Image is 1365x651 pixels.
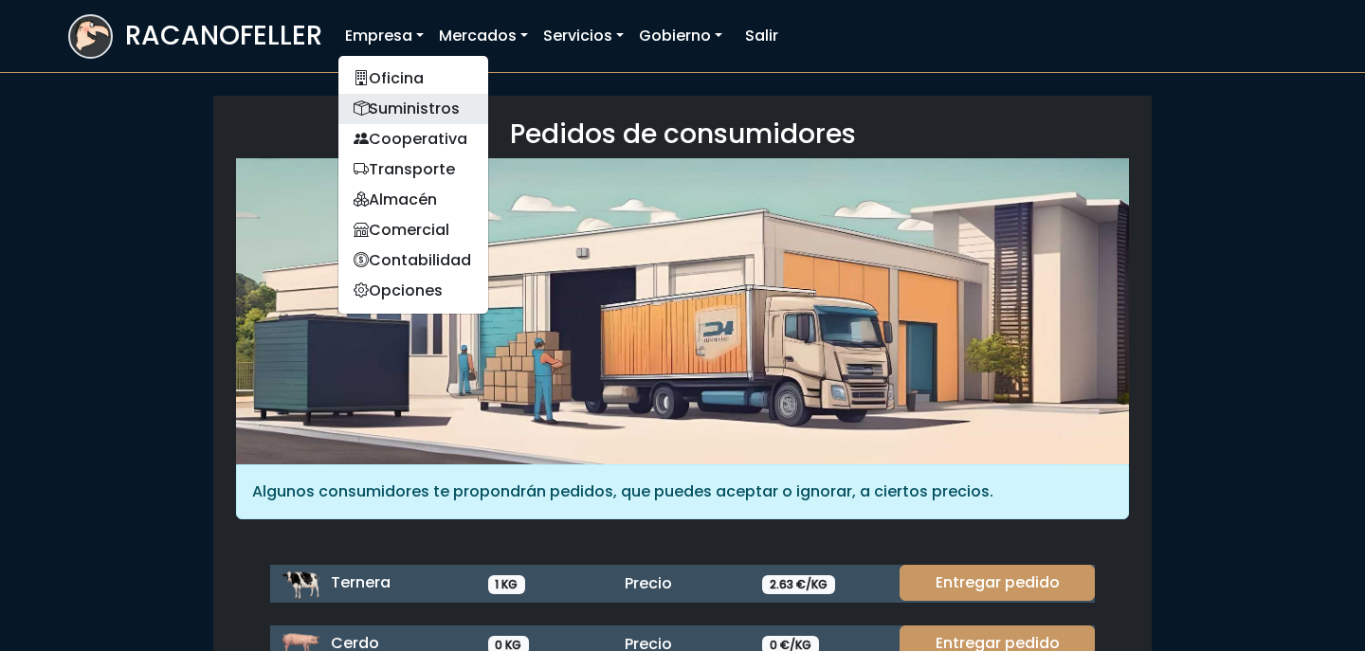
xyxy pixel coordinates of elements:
[631,17,730,55] a: Gobierno
[338,276,488,306] a: Opciones
[488,575,526,594] span: 1 KG
[282,565,319,603] img: ternera.png
[337,17,431,55] a: Empresa
[431,17,536,55] a: Mercados
[338,154,488,185] a: Transporte
[68,9,322,63] a: RACANOFELLER
[125,20,322,52] h3: RACANOFELLER
[613,572,751,595] div: Precio
[236,464,1129,519] div: Algunos consumidores te propondrán pedidos, que puedes aceptar o ignorar, a ciertos precios.
[338,94,488,124] a: Suministros
[338,185,488,215] a: Almacén
[338,124,488,154] a: Cooperativa
[338,215,488,245] a: Comercial
[70,16,111,52] img: logoracarojo.png
[338,63,488,94] a: Oficina
[331,571,391,593] span: Ternera
[236,158,1129,464] img: orders.jpg
[338,245,488,276] a: Contabilidad
[737,17,786,55] a: Salir
[900,565,1095,601] a: Entregar pedido
[536,17,631,55] a: Servicios
[236,118,1129,151] h3: Pedidos de consumidores
[762,575,835,594] span: 2.63 €/KG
